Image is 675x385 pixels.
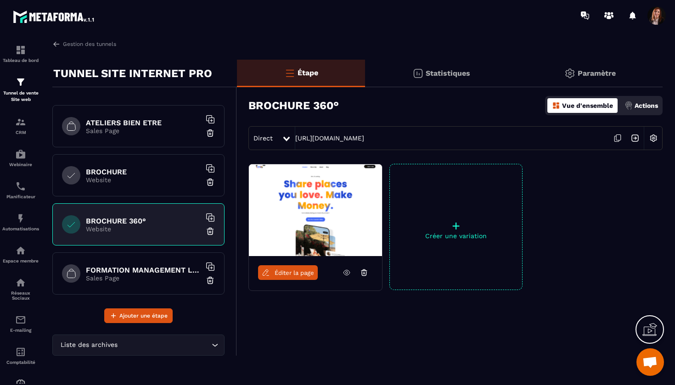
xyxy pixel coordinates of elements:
[626,129,644,147] img: arrow-next.bcc2205e.svg
[206,178,215,187] img: trash
[578,69,616,78] p: Paramètre
[206,276,215,285] img: trash
[2,130,39,135] p: CRM
[2,162,39,167] p: Webinaire
[426,69,470,78] p: Statistiques
[15,181,26,192] img: scheduler
[258,265,318,280] a: Éditer la page
[2,90,39,103] p: Tunnel de vente Site web
[206,128,215,138] img: trash
[86,127,201,134] p: Sales Page
[635,102,658,109] p: Actions
[119,311,168,320] span: Ajouter une étape
[2,38,39,70] a: formationformationTableau de bord
[2,194,39,199] p: Planificateur
[86,266,201,274] h6: FORMATION MANAGEMENT LEADERSHIP
[52,40,61,48] img: arrow
[206,227,215,236] img: trash
[52,40,116,48] a: Gestion des tunnels
[275,269,314,276] span: Éditer la page
[295,134,364,142] a: [URL][DOMAIN_NAME]
[15,117,26,128] img: formation
[13,8,96,25] img: logo
[119,340,209,350] input: Search for option
[552,101,560,110] img: dashboard-orange.40269519.svg
[53,64,212,83] p: TUNNEL SITE INTERNET PRO
[86,274,201,282] p: Sales Page
[636,348,664,376] a: Ouvrir le chat
[15,149,26,160] img: automations
[562,102,613,109] p: Vue d'ensemble
[564,68,575,79] img: setting-gr.5f69749f.svg
[2,110,39,142] a: formationformationCRM
[2,142,39,174] a: automationsautomationsWebinaire
[390,219,522,232] p: +
[412,68,423,79] img: stats.20deebd0.svg
[86,176,201,184] p: Website
[2,70,39,110] a: formationformationTunnel de vente Site web
[86,118,201,127] h6: ATELIERS BIEN ETRE
[298,68,318,77] p: Étape
[645,129,662,147] img: setting-w.858f3a88.svg
[2,360,39,365] p: Comptabilité
[15,277,26,288] img: social-network
[2,328,39,333] p: E-mailing
[253,134,273,142] span: Direct
[15,213,26,224] img: automations
[624,101,633,110] img: actions.d6e523a2.png
[15,346,26,357] img: accountant
[248,99,339,112] h3: BROCHURE 360°
[15,45,26,56] img: formation
[2,174,39,206] a: schedulerschedulerPlanificateur
[58,340,119,350] span: Liste des archives
[2,290,39,301] p: Réseaux Sociaux
[2,58,39,63] p: Tableau de bord
[15,314,26,325] img: email
[2,258,39,263] p: Espace membre
[2,238,39,270] a: automationsautomationsEspace membre
[284,67,295,78] img: bars-o.4a397970.svg
[249,164,382,256] img: image
[86,225,201,233] p: Website
[2,340,39,372] a: accountantaccountantComptabilité
[52,335,225,356] div: Search for option
[104,308,173,323] button: Ajouter une étape
[86,167,201,176] h6: BROCHURE
[86,217,201,225] h6: BROCHURE 360°
[2,226,39,231] p: Automatisations
[2,206,39,238] a: automationsautomationsAutomatisations
[15,77,26,88] img: formation
[2,307,39,340] a: emailemailE-mailing
[390,232,522,240] p: Créer une variation
[2,270,39,307] a: social-networksocial-networkRéseaux Sociaux
[15,245,26,256] img: automations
